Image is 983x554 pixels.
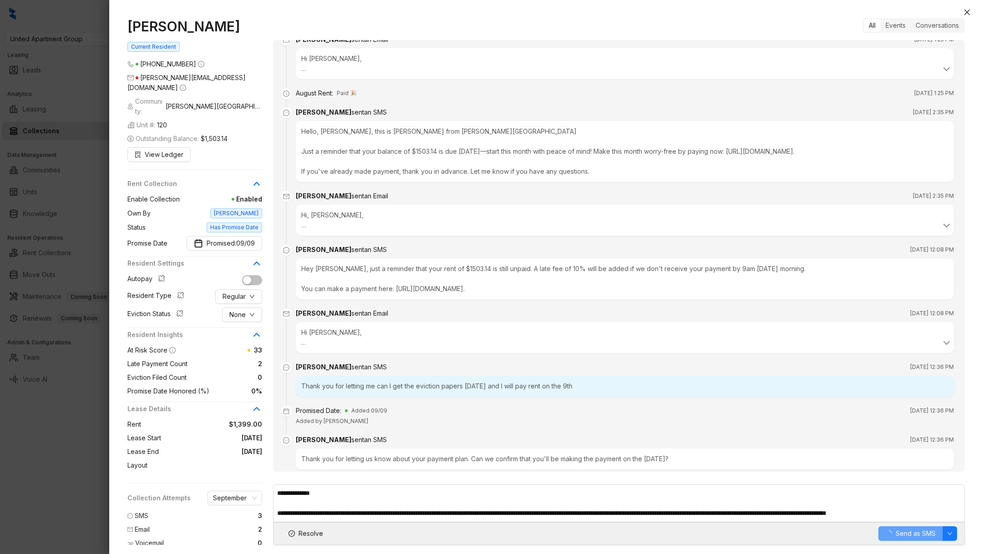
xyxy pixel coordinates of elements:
span: Enable Collection [127,194,180,204]
span: Send as SMS [896,529,936,539]
div: Hi [PERSON_NAME], We are writing to inform you that, as of 3rd, you are in default under the term... [301,327,948,348]
span: Status [127,222,146,232]
span: sent an SMS [351,246,387,253]
span: [DATE] 12:36 PM [910,363,954,372]
div: Resident Insights [127,330,262,345]
span: Promise Date [127,238,167,248]
span: Promise Date Honored (%) [127,386,209,396]
div: Lease Details [127,404,262,419]
span: down [947,531,953,536]
span: Own By [127,208,151,218]
span: [PHONE_NUMBER] [140,60,196,68]
span: $1,399.00 [141,419,262,429]
span: Lease End [127,447,159,457]
span: 2 [258,524,262,534]
span: calendar [281,406,292,417]
span: Enabled [180,194,262,204]
span: message [281,362,292,373]
span: Voicemail [135,538,164,548]
span: Community: [127,96,262,116]
span: info-circle [169,347,176,353]
div: Thank you for letting us know about your payment plan. Can we confirm that you'll be making the p... [296,448,954,469]
span: mail [281,308,292,319]
span: [PERSON_NAME] [210,208,262,218]
h1: [PERSON_NAME] [127,18,262,35]
span: Eviction Filed Count [127,373,187,383]
span: 2 [187,359,262,369]
span: sent an SMS [351,108,387,116]
img: Promise Date [194,239,203,248]
div: segmented control [863,18,965,33]
div: August Rent : [296,88,333,98]
button: Send as SMS [878,526,943,541]
img: Voicemail Icon [127,540,133,546]
span: Lease Start [127,433,161,443]
span: 0 [258,538,262,548]
span: Added 09/09 [351,406,387,415]
span: [DATE] 1:25 PM [914,89,954,98]
span: Paid 🎉 [337,89,357,98]
div: Resident Type [127,291,188,302]
span: sent an SMS [351,436,387,443]
span: [DATE] 2:35 PM [913,108,954,117]
div: [PERSON_NAME] [296,191,388,201]
span: 33 [254,346,262,354]
div: Promised Date: [296,406,341,416]
span: mail [127,527,133,532]
button: Resolve [281,526,331,541]
span: Has Promise Date [207,222,262,232]
span: Current Resident [127,42,180,52]
span: At Risk Score [127,346,167,354]
span: [DATE] 12:36 PM [910,435,954,444]
div: Autopay [127,274,169,286]
span: [DATE] [159,447,262,457]
span: loading [885,529,893,538]
span: Resident Settings [127,258,251,268]
button: Promise DatePromised: 09/09 [187,236,262,251]
div: Rent Collection [127,179,262,194]
span: 0% [209,386,262,396]
span: 09/09 [236,238,255,248]
div: [PERSON_NAME] [296,308,388,318]
span: None [229,310,246,320]
span: message [281,245,292,256]
span: dollar [127,136,134,142]
span: [DATE] 2:35 PM [913,191,954,201]
span: sent an Email [351,309,388,317]
span: sent an Email [351,192,388,200]
span: September [213,491,257,505]
span: Resolve [299,529,323,539]
div: Hi [PERSON_NAME], We're happy to confirm that we've received your payment for your monthly balanc... [301,54,948,74]
span: Unit #: [127,120,167,130]
span: Promised: [207,238,255,248]
img: building-icon [127,121,135,129]
span: [PERSON_NAME][GEOGRAPHIC_DATA] [166,101,262,111]
span: Outstanding Balance: [127,134,228,144]
div: [PERSON_NAME] [296,362,387,372]
button: Regulardown [215,289,262,304]
span: message [281,435,292,446]
div: Hi, [PERSON_NAME], This is [PERSON_NAME] from [PERSON_NAME][GEOGRAPHIC_DATA] Just a reminder that... [301,210,948,230]
span: mail [281,191,292,202]
span: Email [135,524,150,534]
span: Late Payment Count [127,359,187,369]
span: mail [127,75,134,81]
span: phone [127,61,134,67]
div: [PERSON_NAME] [296,107,387,117]
button: View Ledger [127,147,191,162]
span: Collection Attempts [127,493,191,503]
div: Resident Settings [127,258,262,274]
button: Close [962,7,973,18]
span: 120 [157,120,167,130]
span: info-circle [180,85,186,91]
span: Added by [PERSON_NAME] [296,418,368,424]
div: Hello, [PERSON_NAME], this is [PERSON_NAME] from [PERSON_NAME][GEOGRAPHIC_DATA] Just a reminder t... [296,121,954,182]
span: Regular [223,292,246,302]
span: Rent Collection [127,179,251,189]
button: Nonedown [222,307,262,322]
span: Lease Details [127,404,251,414]
span: clock-circle [281,88,292,99]
div: [PERSON_NAME] [296,435,387,445]
span: [DATE] 12:08 PM [910,245,954,254]
span: $1,503.14 [201,134,228,144]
